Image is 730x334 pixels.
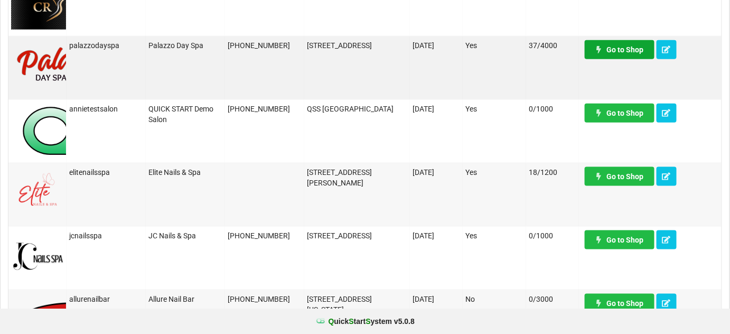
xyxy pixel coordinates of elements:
[69,294,143,304] div: allurenailbar
[529,167,576,178] div: 18/1200
[228,104,301,114] div: [PHONE_NUMBER]
[329,317,334,326] span: Q
[413,294,460,304] div: [DATE]
[413,40,460,51] div: [DATE]
[329,316,415,327] b: uick tart ystem v 5.0.8
[307,294,407,315] div: [STREET_ADDRESS][US_STATE]
[307,104,407,114] div: QSS [GEOGRAPHIC_DATA]
[585,230,654,249] a: Go to Shop
[69,40,143,51] div: palazzodayspa
[228,230,301,241] div: [PHONE_NUMBER]
[585,167,654,186] a: Go to Shop
[69,230,143,241] div: jcnailsspa
[529,104,576,114] div: 0/1000
[315,316,326,327] img: favicon.ico
[529,294,576,304] div: 0/3000
[148,294,222,304] div: Allure Nail Bar
[228,40,301,51] div: [PHONE_NUMBER]
[585,40,654,59] a: Go to Shop
[585,294,654,313] a: Go to Shop
[11,167,64,220] img: EliteNailsSpa-Logo1.png
[413,104,460,114] div: [DATE]
[11,40,117,93] img: PalazzoDaySpaNails-Logo.png
[307,167,407,188] div: [STREET_ADDRESS][PERSON_NAME]
[529,230,576,241] div: 0/1000
[148,230,222,241] div: JC Nails & Spa
[148,104,222,125] div: QUICK START Demo Salon
[11,104,363,156] img: QSS_Logo.png
[585,104,654,123] a: Go to Shop
[465,294,523,304] div: No
[69,104,143,114] div: annietestsalon
[465,104,523,114] div: Yes
[529,40,576,51] div: 37/4000
[307,230,407,241] div: [STREET_ADDRESS]
[349,317,354,326] span: S
[366,317,370,326] span: S
[465,230,523,241] div: Yes
[465,40,523,51] div: Yes
[228,294,301,304] div: [PHONE_NUMBER]
[465,167,523,178] div: Yes
[307,40,407,51] div: [STREET_ADDRESS]
[148,167,222,178] div: Elite Nails & Spa
[148,40,222,51] div: Palazzo Day Spa
[11,230,64,283] img: JCNailsSpa-Logo.png
[413,167,460,178] div: [DATE]
[413,230,460,241] div: [DATE]
[69,167,143,178] div: elitenailsspa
